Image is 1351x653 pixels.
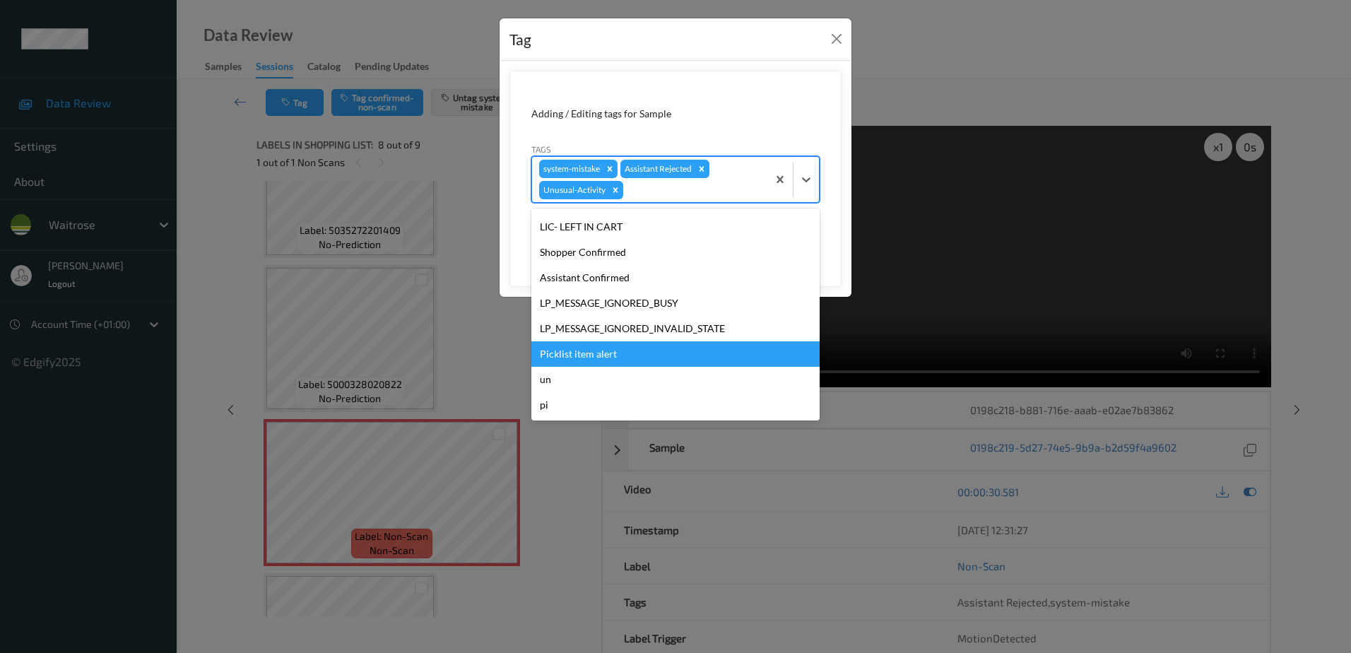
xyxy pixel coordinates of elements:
div: LP_MESSAGE_IGNORED_BUSY [531,290,820,316]
div: Picklist item alert [531,341,820,367]
div: Remove Assistant Rejected [694,160,709,178]
div: un [531,367,820,392]
div: LIC- LEFT IN CART [531,214,820,240]
div: Adding / Editing tags for Sample [531,107,820,121]
div: Remove Unusual-Activity [608,181,623,199]
div: Assistant Confirmed [531,265,820,290]
div: system-mistake [539,160,602,178]
button: Close [827,29,846,49]
div: pi [531,392,820,418]
div: Assistant Rejected [620,160,694,178]
div: Remove system-mistake [602,160,618,178]
div: Shopper Confirmed [531,240,820,265]
div: LP_MESSAGE_IGNORED_INVALID_STATE [531,316,820,341]
label: Tags [531,143,551,155]
div: Tag [509,28,531,51]
div: Unusual-Activity [539,181,608,199]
